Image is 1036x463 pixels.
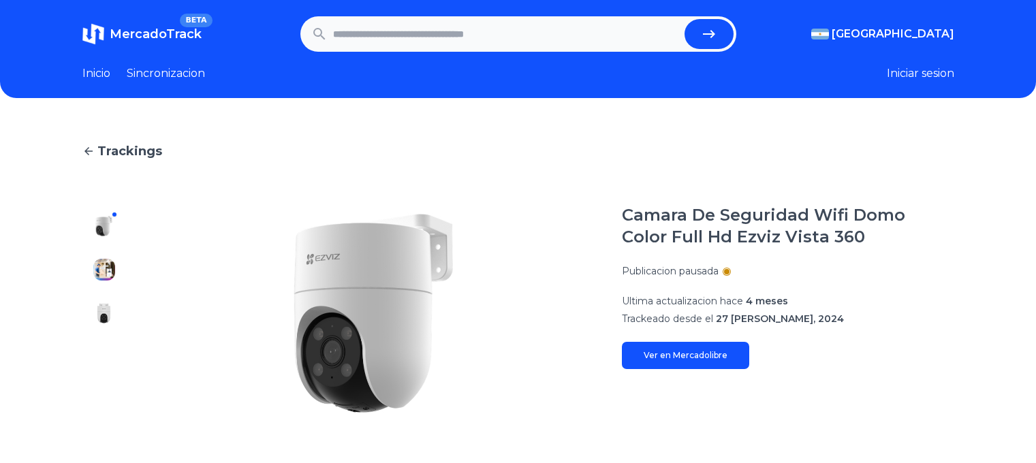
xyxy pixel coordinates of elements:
span: 27 [PERSON_NAME], 2024 [716,313,844,325]
img: Camara De Seguridad Wifi Domo Color Full Hd Ezviz Vista 360 [93,302,115,324]
img: MercadoTrack [82,23,104,45]
button: Iniciar sesion [887,65,954,82]
span: MercadoTrack [110,27,202,42]
span: [GEOGRAPHIC_DATA] [832,26,954,42]
a: Inicio [82,65,110,82]
a: Sincronizacion [127,65,205,82]
img: Camara De Seguridad Wifi Domo Color Full Hd Ezviz Vista 360 [93,259,115,281]
p: Publicacion pausada [622,264,719,278]
img: Camara De Seguridad Wifi Domo Color Full Hd Ezviz Vista 360 [153,204,595,422]
img: Camara De Seguridad Wifi Domo Color Full Hd Ezviz Vista 360 [93,346,115,368]
span: BETA [180,14,212,27]
img: Camara De Seguridad Wifi Domo Color Full Hd Ezviz Vista 360 [93,389,115,411]
span: Ultima actualizacion hace [622,295,743,307]
img: Argentina [811,29,829,39]
a: MercadoTrackBETA [82,23,202,45]
h1: Camara De Seguridad Wifi Domo Color Full Hd Ezviz Vista 360 [622,204,954,248]
a: Trackings [82,142,954,161]
button: [GEOGRAPHIC_DATA] [811,26,954,42]
img: Camara De Seguridad Wifi Domo Color Full Hd Ezviz Vista 360 [93,215,115,237]
span: Trackings [97,142,162,161]
span: Trackeado desde el [622,313,713,325]
span: 4 meses [746,295,788,307]
a: Ver en Mercadolibre [622,342,749,369]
